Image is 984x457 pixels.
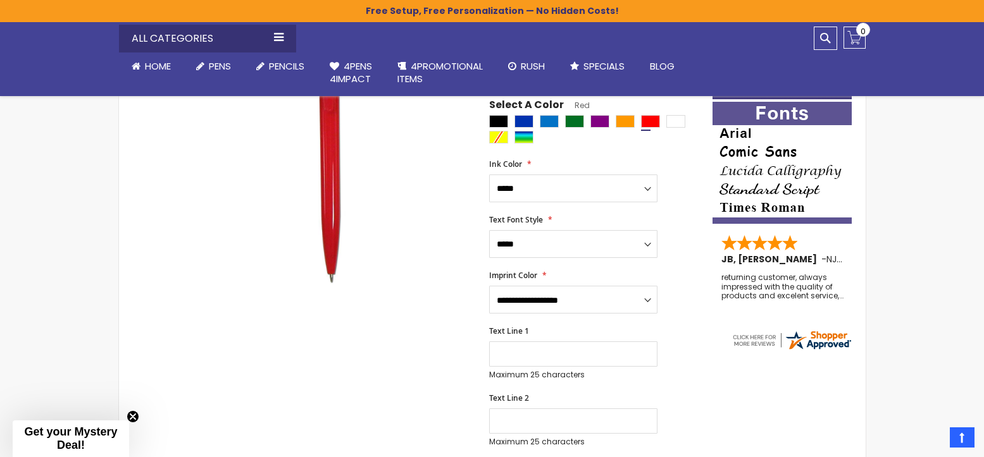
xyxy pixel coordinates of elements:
div: Red [641,115,660,128]
span: - , [821,253,931,265]
a: Rush [495,52,557,80]
a: 4pens.com certificate URL [731,343,852,354]
div: Blue Light [540,115,559,128]
img: 4pens.com widget logo [731,329,852,351]
span: Text Line 1 [489,326,529,336]
a: Home [119,52,184,80]
p: Maximum 25 characters [489,437,657,447]
span: Imprint Color [489,270,537,281]
span: NJ [826,253,842,265]
div: Purple [590,115,609,128]
img: font-personalization-examples [713,102,852,224]
span: Pencils [269,59,304,73]
div: Blue [514,115,533,128]
span: Blog [650,59,675,73]
span: Text Line 2 [489,393,529,403]
div: Black [489,115,508,128]
a: 0 [844,27,866,49]
span: Get your Mystery Deal! [24,425,117,451]
div: All Categories [119,25,296,52]
span: Red [564,100,590,111]
a: Pens [184,52,244,80]
div: Get your Mystery Deal!Close teaser [13,420,129,457]
button: Close teaser [127,410,139,423]
a: Specials [557,52,637,80]
div: returning customer, always impressed with the quality of products and excelent service, will retu... [721,273,844,300]
span: 0 [861,25,866,37]
a: 4PROMOTIONALITEMS [385,52,495,94]
span: Ink Color [489,159,522,169]
span: Rush [521,59,545,73]
a: Pencils [244,52,317,80]
div: Assorted [514,131,533,143]
span: Pens [209,59,231,73]
div: White [666,115,685,128]
span: 4Pens 4impact [330,59,372,85]
span: Home [145,59,171,73]
span: Text Font Style [489,214,543,225]
p: Maximum 25 characters [489,370,657,380]
span: 4PROMOTIONAL ITEMS [397,59,483,85]
div: Green [565,115,584,128]
span: JB, [PERSON_NAME] [721,253,821,265]
span: Select A Color [489,98,564,115]
a: 4Pens4impact [317,52,385,94]
div: Orange [616,115,635,128]
span: Specials [583,59,625,73]
a: Blog [637,52,687,80]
